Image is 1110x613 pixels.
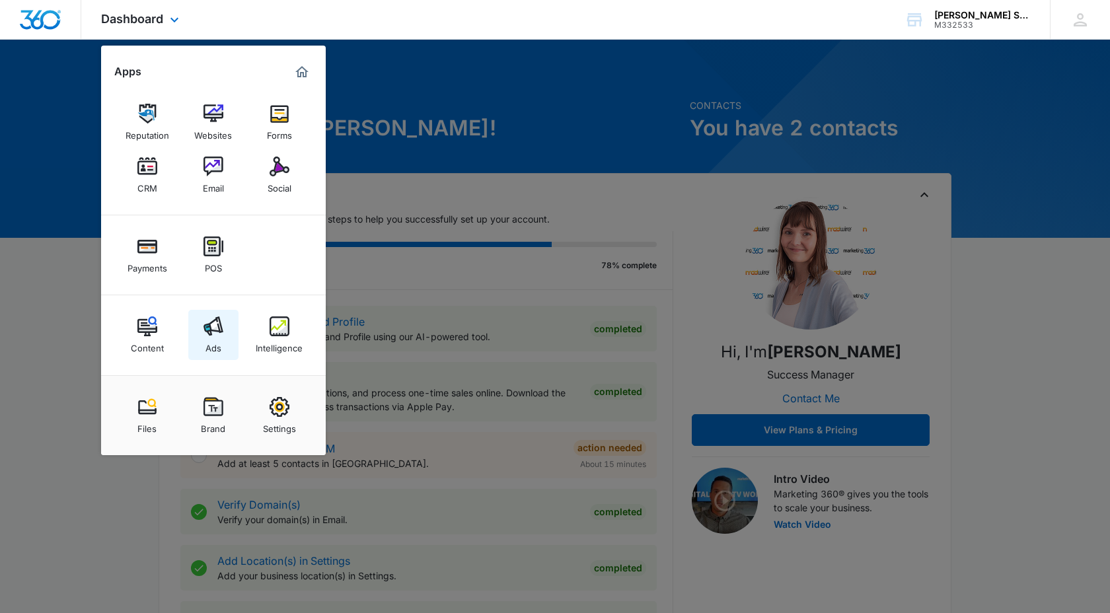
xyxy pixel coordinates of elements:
div: Ads [205,336,221,353]
a: Settings [254,390,305,441]
div: Files [137,417,157,434]
a: CRM [122,150,172,200]
a: Forms [254,97,305,147]
a: Content [122,310,172,360]
a: Brand [188,390,239,441]
div: Reputation [126,124,169,141]
div: Payments [128,256,167,273]
div: Forms [267,124,292,141]
div: Content [131,336,164,353]
div: Email [203,176,224,194]
h2: Apps [114,65,141,78]
div: CRM [137,176,157,194]
span: Dashboard [101,12,163,26]
div: Settings [263,417,296,434]
a: Social [254,150,305,200]
a: Intelligence [254,310,305,360]
a: POS [188,230,239,280]
div: account name [934,10,1031,20]
div: Intelligence [256,336,303,353]
a: Websites [188,97,239,147]
div: Brand [201,417,225,434]
a: Files [122,390,172,441]
a: Email [188,150,239,200]
div: POS [205,256,222,273]
a: Reputation [122,97,172,147]
a: Marketing 360® Dashboard [291,61,313,83]
div: Websites [194,124,232,141]
a: Ads [188,310,239,360]
div: Social [268,176,291,194]
div: account id [934,20,1031,30]
a: Payments [122,230,172,280]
